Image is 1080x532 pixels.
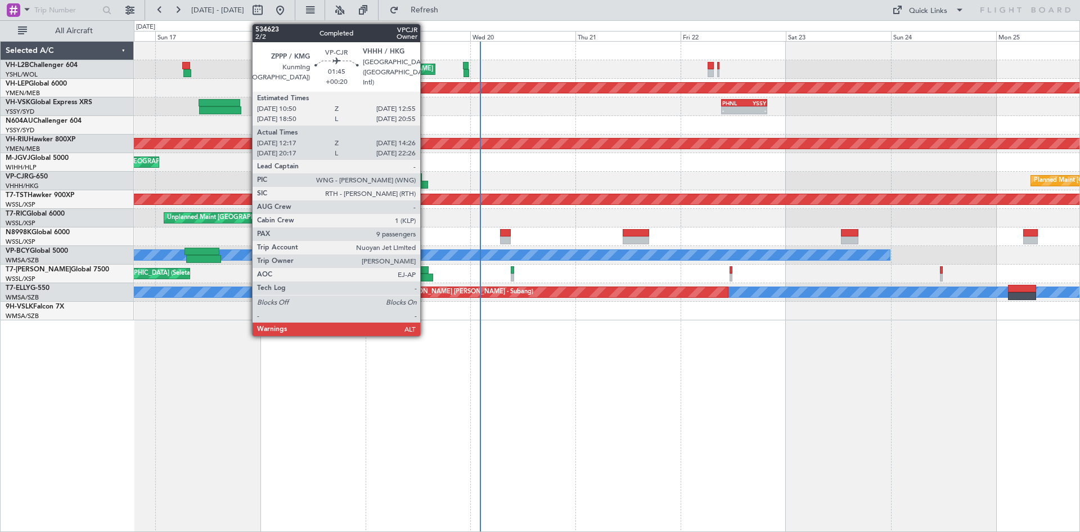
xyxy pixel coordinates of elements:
[6,99,30,106] span: VH-VSK
[786,31,891,41] div: Sat 23
[6,145,40,153] a: YMEN/MEB
[6,285,30,292] span: T7-ELLY
[6,70,38,79] a: YSHL/WOL
[307,61,445,78] div: Unplanned Maint Sydney ([PERSON_NAME] Intl)
[6,136,29,143] span: VH-RIU
[575,31,681,41] div: Thu 21
[260,31,366,41] div: Mon 18
[886,1,970,19] button: Quick Links
[6,200,35,209] a: WSSL/XSP
[6,182,39,190] a: VHHH/HKG
[12,22,122,40] button: All Aircraft
[401,6,448,14] span: Refresh
[891,31,996,41] div: Sun 24
[6,229,70,236] a: N8998KGlobal 6000
[6,275,35,283] a: WSSL/XSP
[6,248,30,254] span: VP-BCY
[6,219,35,227] a: WSSL/XSP
[6,118,33,124] span: N604AU
[6,173,29,180] span: VP-CJR
[384,1,452,19] button: Refresh
[6,62,29,69] span: VH-L2B
[744,100,766,106] div: YSSY
[6,285,49,292] a: T7-ELLYG-550
[6,108,34,116] a: YSSY/SYD
[191,5,244,15] span: [DATE] - [DATE]
[6,192,28,199] span: T7-TST
[722,107,744,114] div: -
[6,89,40,97] a: YMEN/MEB
[6,312,39,320] a: WMSA/SZB
[366,31,471,41] div: Tue 19
[6,81,29,87] span: VH-LEP
[681,31,786,41] div: Fri 22
[6,155,30,162] span: M-JGVJ
[263,284,533,301] div: Unplanned Maint [GEOGRAPHIC_DATA] (Sultan [PERSON_NAME] [PERSON_NAME] - Subang)
[136,23,155,32] div: [DATE]
[6,211,26,217] span: T7-RIC
[6,266,109,273] a: T7-[PERSON_NAME]Global 7500
[6,303,64,310] a: 9H-VSLKFalcon 7X
[470,31,575,41] div: Wed 20
[722,100,744,106] div: PHNL
[6,136,75,143] a: VH-RIUHawker 800XP
[6,211,65,217] a: T7-RICGlobal 6000
[6,256,39,265] a: WMSA/SZB
[6,248,68,254] a: VP-BCYGlobal 5000
[6,118,82,124] a: N604AUChallenger 604
[167,209,307,226] div: Unplanned Maint [GEOGRAPHIC_DATA] (Seletar)
[6,229,31,236] span: N8998K
[6,155,69,162] a: M-JGVJGlobal 5000
[155,31,260,41] div: Sun 17
[6,238,35,246] a: WSSL/XSP
[6,62,78,69] a: VH-L2BChallenger 604
[29,27,119,35] span: All Aircraft
[6,173,48,180] a: VP-CJRG-650
[6,192,74,199] a: T7-TSTHawker 900XP
[6,303,33,310] span: 9H-VSLK
[6,293,39,302] a: WMSA/SZB
[744,107,766,114] div: -
[6,126,34,135] a: YSSY/SYD
[84,154,216,171] div: Planned Maint [GEOGRAPHIC_DATA] (Seletar)
[6,163,37,172] a: WIHH/HLP
[6,266,71,273] span: T7-[PERSON_NAME]
[263,79,403,96] div: Unplanned Maint Wichita (Wichita Mid-continent)
[6,81,67,87] a: VH-LEPGlobal 6000
[909,6,947,17] div: Quick Links
[6,99,92,106] a: VH-VSKGlobal Express XRS
[34,2,99,19] input: Trip Number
